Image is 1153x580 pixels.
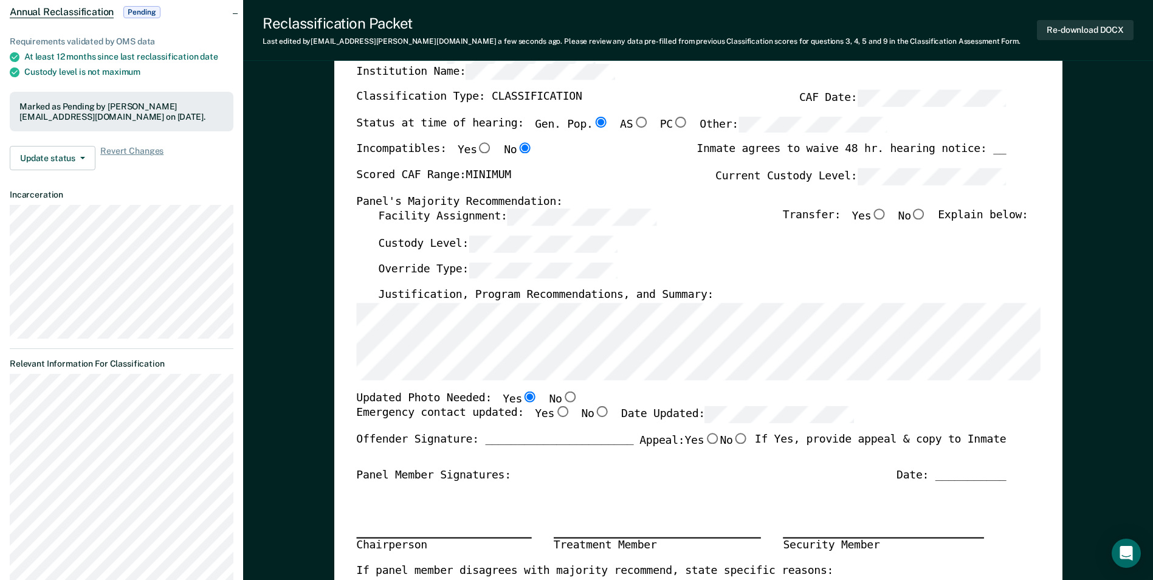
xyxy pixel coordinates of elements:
[356,63,614,80] label: Institution Name:
[554,538,761,554] div: Treatment Member
[10,36,233,47] div: Requirements validated by OMS data
[517,143,532,154] input: No
[477,143,492,154] input: Yes
[549,391,577,407] label: No
[697,143,1006,168] div: Inmate agrees to waive 48 hr. hearing notice: __
[1112,539,1141,568] div: Open Intercom Messenger
[639,433,749,459] label: Appeal:
[700,117,887,133] label: Other:
[263,37,1020,46] div: Last edited by [EMAIL_ADDRESS][PERSON_NAME][DOMAIN_NAME] . Please review any data pre-filled from...
[356,143,532,168] div: Incompatibles:
[620,117,649,133] label: AS
[535,117,609,133] label: Gen. Pop.
[458,143,493,159] label: Yes
[200,52,218,61] span: date
[633,117,649,128] input: AS
[356,468,511,483] div: Panel Member Signatures:
[857,168,1006,185] input: Current Custody Level:
[466,63,614,80] input: Institution Name:
[581,407,610,423] label: No
[715,168,1006,185] label: Current Custody Level:
[10,190,233,200] dt: Incarceration
[799,90,1006,106] label: CAF Date:
[871,209,887,220] input: Yes
[535,407,570,423] label: Yes
[857,90,1006,106] input: CAF Date:
[123,6,160,18] span: Pending
[356,564,833,579] label: If panel member disagrees with majority recommend, state specific reasons:
[783,209,1028,236] div: Transfer: Explain below:
[594,407,610,418] input: No
[19,102,224,122] div: Marked as Pending by [PERSON_NAME][EMAIL_ADDRESS][DOMAIN_NAME] on [DATE].
[24,52,233,62] div: At least 12 months since last reclassification
[562,391,577,402] input: No
[356,117,887,143] div: Status at time of hearing:
[852,209,887,226] label: Yes
[898,209,926,226] label: No
[356,195,1006,209] div: Panel's Majority Recommendation:
[10,359,233,369] dt: Relevant Information For Classification
[507,209,656,226] input: Facility Assignment:
[469,236,618,252] input: Custody Level:
[100,146,163,170] span: Revert Changes
[554,407,570,418] input: Yes
[684,433,720,449] label: Yes
[24,67,233,77] div: Custody level is not
[738,117,887,133] input: Other:
[378,262,618,278] label: Override Type:
[356,407,854,433] div: Emergency contact updated:
[102,67,140,77] span: maximum
[503,391,538,407] label: Yes
[911,209,927,220] input: No
[522,391,538,402] input: Yes
[621,407,854,423] label: Date Updated:
[263,15,1020,32] div: Reclassification Packet
[720,433,748,449] label: No
[897,468,1006,483] div: Date: ___________
[469,262,618,278] input: Override Type:
[356,538,531,554] div: Chairperson
[378,289,714,303] label: Justification, Program Recommendations, and Summary:
[659,117,688,133] label: PC
[356,90,582,106] label: Classification Type: CLASSIFICATION
[356,391,578,407] div: Updated Photo Needed:
[1037,20,1134,40] button: Re-download DOCX
[10,146,95,170] button: Update status
[498,37,560,46] span: a few seconds ago
[378,209,656,226] label: Facility Assignment:
[783,538,984,554] div: Security Member
[593,117,608,128] input: Gen. Pop.
[10,6,114,18] span: Annual Reclassification
[704,433,720,444] input: Yes
[673,117,689,128] input: PC
[732,433,748,444] input: No
[356,168,511,185] label: Scored CAF Range: MINIMUM
[378,236,618,252] label: Custody Level:
[705,407,854,423] input: Date Updated:
[504,143,532,159] label: No
[356,433,1006,469] div: Offender Signature: _______________________ If Yes, provide appeal & copy to Inmate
